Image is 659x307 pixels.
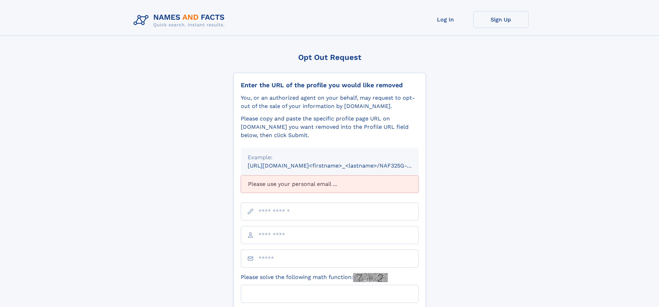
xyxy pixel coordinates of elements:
a: Log In [418,11,473,28]
label: Please solve the following math function: [241,273,388,282]
small: [URL][DOMAIN_NAME]<firstname>_<lastname>/NAF325G-xxxxxxxx [248,162,432,169]
div: Opt Out Request [234,53,426,62]
div: You, or an authorized agent on your behalf, may request to opt-out of the sale of your informatio... [241,94,419,110]
img: Logo Names and Facts [131,11,230,30]
div: Please copy and paste the specific profile page URL on [DOMAIN_NAME] you want removed into the Pr... [241,115,419,139]
a: Sign Up [473,11,529,28]
div: Enter the URL of the profile you would like removed [241,81,419,89]
div: Please use your personal email ... [241,175,419,193]
div: Example: [248,153,412,162]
